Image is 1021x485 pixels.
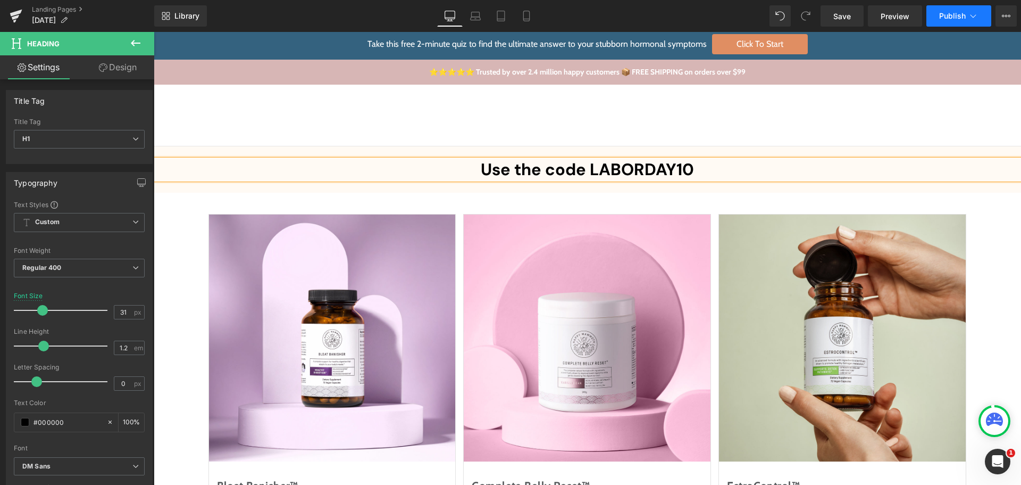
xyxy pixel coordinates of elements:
input: Color [34,416,102,428]
a: Mobile [514,5,539,27]
a: Complete Belly Reset™ [318,435,437,463]
a: ⭐⭐⭐⭐⭐ Trusted by over 2.4 million happy customers 📦 FREE SHIPPING on orders over $99 [275,35,592,45]
a: Laptop [463,5,488,27]
span: px [134,309,143,316]
span: Save [833,11,851,22]
i: DM Sans [22,462,51,471]
a: EstroControl™ [573,435,646,463]
a: Landing Pages [32,5,154,14]
b: H1 [22,135,30,143]
span: Preview [881,11,909,22]
div: Font [14,445,145,452]
div: Title Tag [14,118,145,126]
b: Regular 400 [22,264,62,272]
div: Title Tag [14,91,45,105]
div: % [119,413,144,432]
span: Library [174,11,199,21]
img: Bloat Banisher™ [55,183,302,430]
img: Complete Belly Reset™ [310,183,557,430]
span: em [134,344,143,351]
div: Text Color [14,399,145,407]
a: Design [79,55,156,79]
a: Bloat Banisher™ [63,435,145,463]
div: Typography [14,172,57,187]
a: Preview [868,5,922,27]
button: Publish [926,5,991,27]
button: Undo [769,5,791,27]
span: Click To Start [558,2,654,22]
span: Heading [27,39,60,48]
div: Text Styles [14,200,145,209]
b: Custom [35,218,60,227]
div: Letter Spacing [14,364,145,371]
img: EstroControl™ [565,183,812,430]
span: 1 [1007,449,1015,457]
div: Font Weight [14,247,145,254]
div: Line Height [14,328,145,335]
span: px [134,380,143,387]
button: Redo [795,5,816,27]
div: Font Size [14,292,43,300]
button: More [995,5,1017,27]
span: Publish [939,12,966,20]
a: Tablet [488,5,514,27]
a: Desktop [437,5,463,27]
b: Use the code LABORDAY10 [327,127,540,149]
a: New Library [154,5,207,27]
iframe: Intercom live chat [985,449,1010,474]
span: [DATE] [32,16,56,24]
